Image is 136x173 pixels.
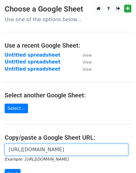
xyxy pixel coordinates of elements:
[76,66,92,72] a: View
[5,157,68,161] small: Example: [URL][DOMAIN_NAME]
[5,52,60,58] a: Untitled spreadsheet
[82,60,92,64] small: View
[5,59,60,65] a: Untitled spreadsheet
[76,59,92,65] a: View
[5,66,60,72] a: Untitled spreadsheet
[82,53,92,58] small: View
[5,104,28,113] a: Select...
[82,67,92,72] small: View
[76,52,92,58] a: View
[5,5,131,14] h3: Choose a Google Sheet
[5,134,131,141] h4: Copy/paste a Google Sheet URL:
[5,144,128,156] input: Paste your Google Sheet URL here
[5,91,131,99] h4: Select another Google Sheet:
[5,16,131,23] p: Use one of the options below...
[105,143,136,173] iframe: Chat Widget
[5,42,131,49] h4: Use a recent Google Sheet:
